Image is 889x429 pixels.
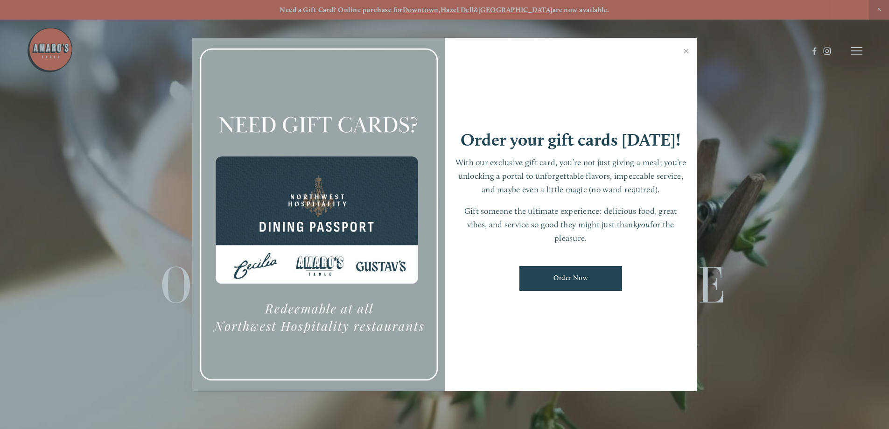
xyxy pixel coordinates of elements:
a: Order Now [519,266,622,291]
a: Close [677,39,695,65]
p: With our exclusive gift card, you’re not just giving a meal; you’re unlocking a portal to unforge... [454,156,688,196]
em: you [637,219,650,229]
p: Gift someone the ultimate experience: delicious food, great vibes, and service so good they might... [454,204,688,245]
h1: Order your gift cards [DATE]! [461,131,681,148]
